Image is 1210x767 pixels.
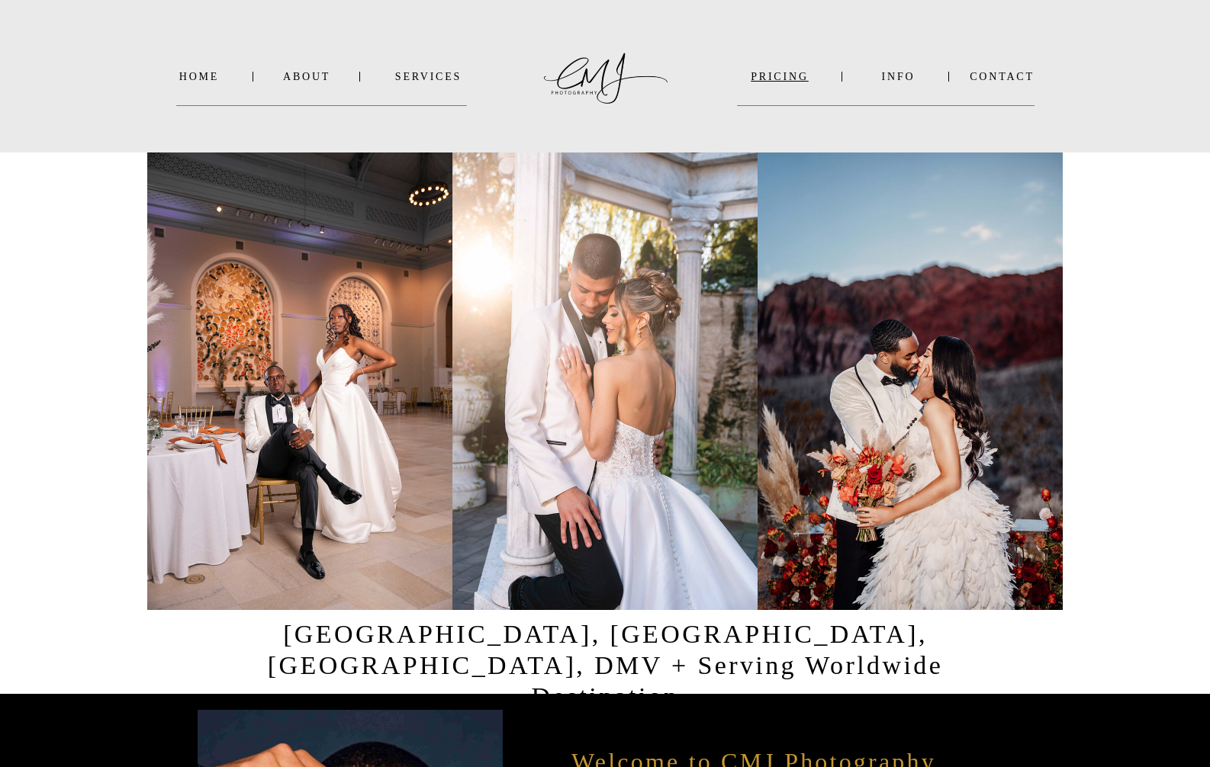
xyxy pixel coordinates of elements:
a: Home [176,71,222,82]
h1: [GEOGRAPHIC_DATA], [GEOGRAPHIC_DATA], [GEOGRAPHIC_DATA], DMV + Serving Worldwide Destination Luxu... [240,619,970,679]
a: INFO [861,71,935,82]
a: SERVICES [390,71,467,82]
a: PRICING [737,71,822,82]
a: About [283,71,329,82]
a: Contact [970,71,1035,82]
